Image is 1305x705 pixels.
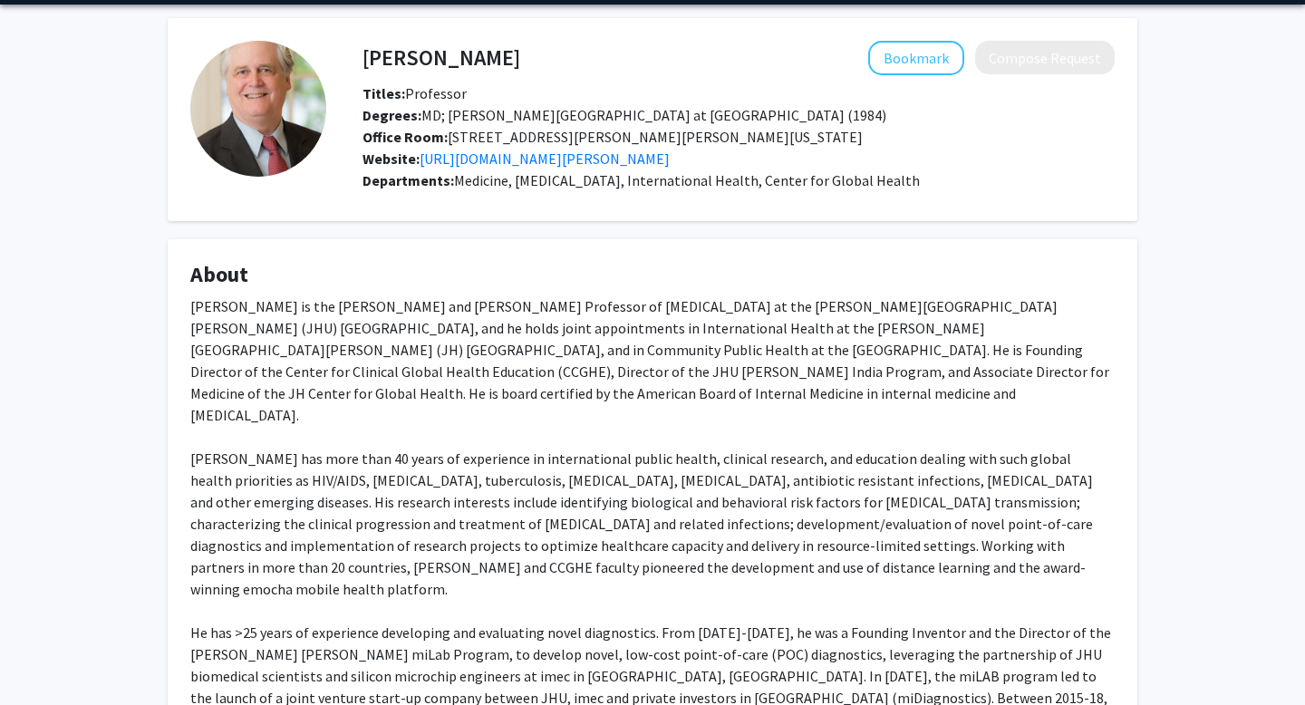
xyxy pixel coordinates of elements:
[362,84,405,102] b: Titles:
[362,128,448,146] b: Office Room:
[190,262,1115,288] h4: About
[362,171,454,189] b: Departments:
[190,41,326,177] img: Profile Picture
[362,106,421,124] b: Degrees:
[868,41,964,75] button: Add Bob Bollinger to Bookmarks
[362,128,863,146] span: [STREET_ADDRESS][PERSON_NAME][PERSON_NAME][US_STATE]
[362,106,886,124] span: MD; [PERSON_NAME][GEOGRAPHIC_DATA] at [GEOGRAPHIC_DATA] (1984)
[14,623,77,691] iframe: Chat
[420,150,670,168] a: Opens in a new tab
[362,41,520,74] h4: [PERSON_NAME]
[454,171,920,189] span: Medicine, [MEDICAL_DATA], International Health, Center for Global Health
[362,84,467,102] span: Professor
[362,150,420,168] b: Website:
[975,41,1115,74] button: Compose Request to Bob Bollinger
